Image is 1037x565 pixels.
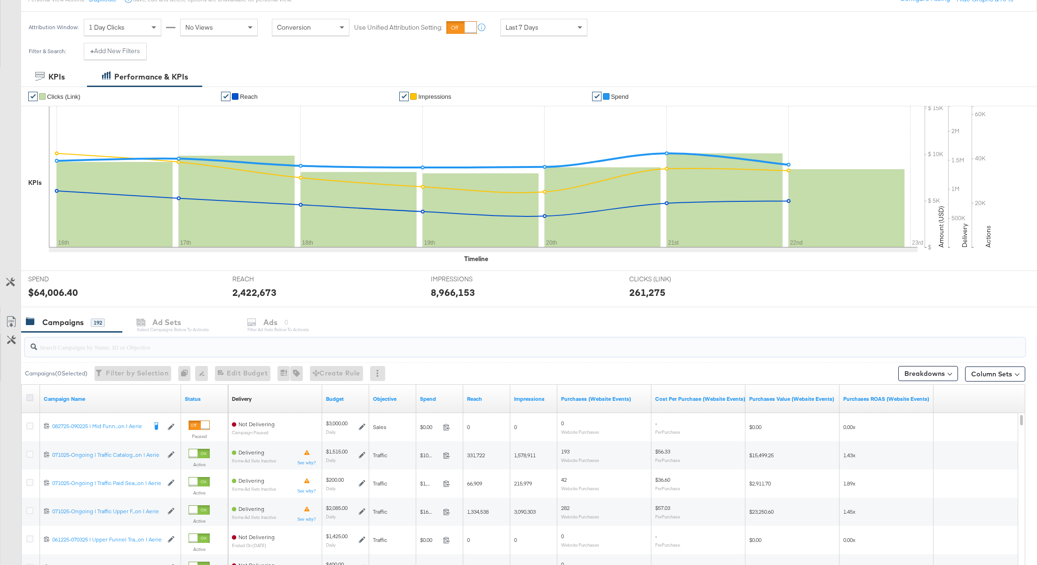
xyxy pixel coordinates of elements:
span: SPEND [28,275,99,284]
sub: Website Purchases [561,485,599,491]
span: 0 [561,533,564,540]
div: $200.00 [326,476,344,484]
span: 1 Day Clicks [89,23,125,32]
a: The number of people your ad was served to. [467,395,507,403]
button: Column Sets [965,366,1025,382]
button: Breakdowns [898,366,958,381]
span: 0.00x [843,423,855,430]
a: Shows the current state of your Ad Campaign. [185,395,224,403]
label: Active [189,490,210,496]
div: Performance & KPIs [114,72,188,82]
span: Traffic [373,508,387,515]
a: 082725-090225 | Mid Funn...on | Aerie [52,422,146,432]
sub: Daily [326,514,336,519]
span: No Views [185,23,213,32]
sub: Some Ad Sets Inactive [232,458,276,463]
label: Use Unified Attribution Setting: [354,23,443,32]
a: ✔ [221,92,230,101]
span: Delivering [238,477,264,484]
div: Timeline [464,255,488,263]
span: 193 [561,448,570,455]
span: 0 [561,420,564,427]
span: Traffic [373,452,387,459]
a: The number of times your ad was served. On mobile apps an ad is counted as served the first time ... [514,395,554,403]
span: 42 [561,476,567,483]
sub: Per Purchase [655,485,680,491]
label: Active [189,546,210,552]
div: KPIs [48,72,65,82]
span: 66,909 [467,480,482,487]
div: 061225-070325 | Upper Funnel Tra...on | Aerie [52,536,163,543]
a: Your campaign's objective. [373,395,412,403]
sub: Website Purchases [561,457,599,463]
span: 282 [561,504,570,511]
div: 2,422,673 [232,286,277,299]
div: Attribution Window: [28,24,79,31]
a: 071025-Ongoing | Traffic Catalog...on | Aerie [52,451,163,459]
sub: Per Purchase [655,514,680,519]
span: Traffic [373,536,387,543]
span: $57.03 [655,504,670,511]
div: 192 [91,318,105,327]
div: Campaigns ( 0 Selected) [25,369,87,378]
span: Traffic [373,480,387,487]
span: - [655,533,657,540]
div: 8,966,153 [431,286,475,299]
span: CLICKS (LINK) [629,275,700,284]
sub: Daily [326,429,336,435]
a: 071025-Ongoing | Traffic Upper F...on | Aerie [52,508,163,516]
span: 3,090,303 [514,508,536,515]
div: 082725-090225 | Mid Funn...on | Aerie [52,422,146,430]
sub: Some Ad Sets Inactive [232,515,276,520]
span: IMPRESSIONS [431,275,501,284]
label: Paused [189,433,210,439]
text: Actions [984,225,992,247]
span: $0.00 [420,423,439,430]
span: 215,979 [514,480,532,487]
span: $56.33 [655,448,670,455]
span: $0.00 [749,423,761,430]
span: $0.00 [749,536,761,543]
a: ✔ [592,92,602,101]
span: $16,081.99 [420,508,439,515]
input: Search Campaigns by Name, ID or Objective [37,334,933,352]
span: $10,872.55 [420,452,439,459]
span: 0 [514,423,517,430]
span: 1,334,538 [467,508,489,515]
span: 0 [514,536,517,543]
span: 0 [467,423,470,430]
a: ✔ [28,92,38,101]
sub: Campaign Paused [232,430,275,435]
strong: + [90,47,94,56]
span: Spend [611,93,629,100]
div: Filter & Search: [28,48,66,55]
sub: Daily [326,542,336,548]
span: Conversion [277,23,311,32]
div: $1,425.00 [326,533,348,540]
div: $2,085.00 [326,504,348,512]
div: Campaigns [42,317,84,328]
sub: Website Purchases [561,429,599,435]
span: 1.45x [843,508,855,515]
div: Delivery [232,395,252,403]
span: 331,722 [467,452,485,459]
div: 261,275 [629,286,665,299]
sub: Per Purchase [655,542,680,548]
span: Not Delivering [238,533,275,541]
sub: Per Purchase [655,429,680,435]
a: The total value of the purchase actions divided by spend tracked by your Custom Audience pixel on... [843,395,930,403]
a: ✔ [399,92,409,101]
div: $3,000.00 [326,420,348,427]
label: Active [189,462,210,468]
div: KPIs [28,178,42,187]
span: Not Delivering [238,421,275,428]
sub: Per Purchase [655,457,680,463]
span: Clicks (Link) [47,93,80,100]
text: Amount (USD) [937,206,945,247]
span: 0.00x [843,536,855,543]
span: $0.00 [420,536,439,543]
div: $1,515.00 [326,448,348,455]
div: 071025-Ongoing | Traffic Paid Sea...on | Aerie [52,479,163,487]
